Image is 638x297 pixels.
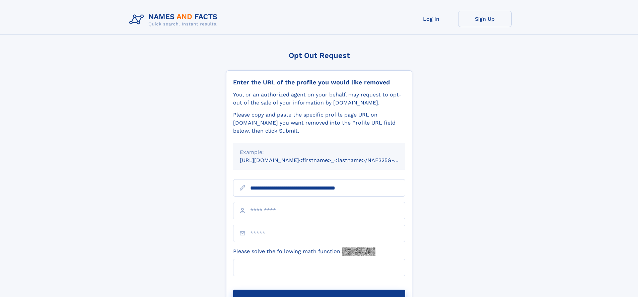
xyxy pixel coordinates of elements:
div: Please copy and paste the specific profile page URL on [DOMAIN_NAME] you want removed into the Pr... [233,111,405,135]
div: You, or an authorized agent on your behalf, may request to opt-out of the sale of your informatio... [233,91,405,107]
a: Sign Up [458,11,512,27]
label: Please solve the following math function: [233,247,375,256]
a: Log In [405,11,458,27]
img: Logo Names and Facts [127,11,223,29]
small: [URL][DOMAIN_NAME]<firstname>_<lastname>/NAF325G-xxxxxxxx [240,157,418,163]
div: Enter the URL of the profile you would like removed [233,79,405,86]
div: Opt Out Request [226,51,412,60]
div: Example: [240,148,399,156]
